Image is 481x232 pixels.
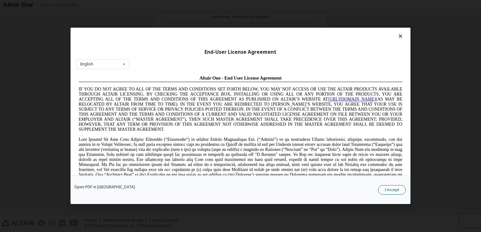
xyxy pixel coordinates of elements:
a: Open PDF in [GEOGRAPHIC_DATA] [74,185,135,189]
div: End-User License Agreement [76,49,405,55]
div: English [80,62,93,66]
button: I Accept [378,185,406,195]
span: Altair One - End User License Agreement [123,3,206,8]
span: Lore Ipsumd Sit Ame Cons Adipisc Elitseddo (“Eiusmodte”) in utlabor Etdolo Magnaaliqua Eni. (“Adm... [3,64,326,109]
a: [URL][DOMAIN_NAME] [252,24,300,29]
span: IF YOU DO NOT AGREE TO ALL OF THE TERMS AND CONDITIONS SET FORTH BELOW, YOU MAY NOT ACCESS OR USE... [3,14,326,59]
